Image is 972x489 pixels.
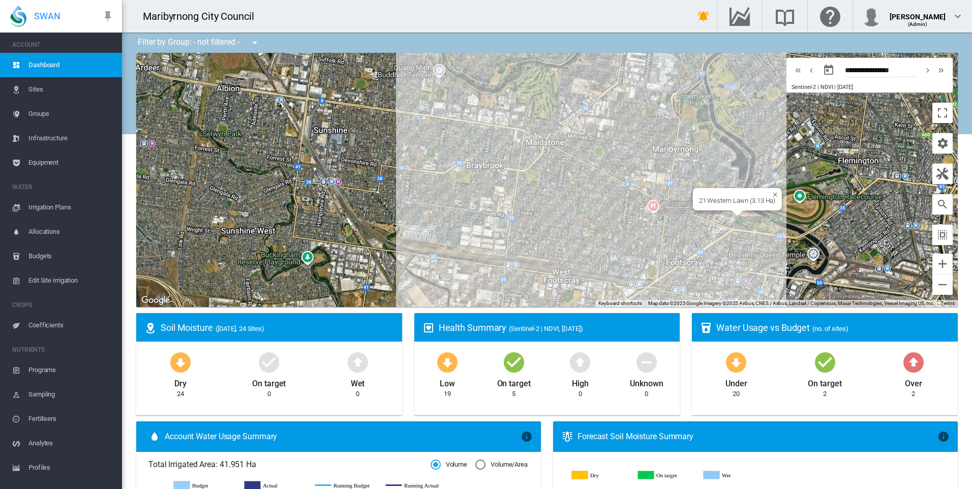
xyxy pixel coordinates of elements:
[792,64,805,76] button: icon-chevron-double-left
[890,8,946,18] div: [PERSON_NAME]
[148,431,161,443] md-icon: icon-water
[28,150,114,175] span: Equipment
[28,358,114,382] span: Programs
[634,350,659,374] md-icon: icon-minus-circle
[598,300,642,307] button: Keyboard shortcuts
[936,198,949,210] md-icon: icon-magnify
[572,471,630,480] g: Dry
[28,53,114,77] span: Dashboard
[932,225,953,245] button: icon-select-all
[267,389,271,399] div: 0
[249,37,261,49] md-icon: icon-menu-down
[28,313,114,338] span: Coefficients
[28,220,114,244] span: Allocations
[568,350,592,374] md-icon: icon-arrow-up-bold-circle
[932,103,953,123] button: Toggle fullscreen view
[165,431,521,442] span: Account Water Usage Summary
[12,179,114,195] span: WATER
[733,389,740,399] div: 20
[28,407,114,431] span: Fertilisers
[28,244,114,268] span: Budgets
[648,300,935,306] span: Map data ©2025 Google Imagery ©2025 Airbus, CNES / Airbus, Landsat / Copernicus, Maxar Technologi...
[922,64,933,76] md-icon: icon-chevron-right
[818,10,842,22] md-icon: Click here for help
[28,431,114,455] span: Analytes
[935,64,947,76] md-icon: icon-chevron-double-right
[905,374,922,389] div: Over
[932,274,953,295] button: Zoom out
[28,455,114,480] span: Profiles
[168,350,193,374] md-icon: icon-arrow-down-bold-circle
[502,350,526,374] md-icon: icon-checkbox-marked-circle
[351,374,365,389] div: Wet
[144,322,157,334] md-icon: icon-map-marker-radius
[356,389,359,399] div: 0
[921,64,934,76] button: icon-chevron-right
[700,322,712,334] md-icon: icon-cup-water
[177,389,184,399] div: 24
[699,197,776,204] div: 21 Western Lawn (3.13 Ha)
[245,33,265,53] button: icon-menu-down
[578,431,937,442] div: Forecast Soil Moisture Summary
[805,64,818,76] button: icon-chevron-left
[130,33,268,53] div: Filter by Group: - not filtered -
[645,389,648,399] div: 0
[34,10,60,22] span: SWAN
[561,431,573,443] md-icon: icon-thermometer-lines
[497,374,531,389] div: On target
[934,64,948,76] button: icon-chevron-double-right
[808,374,841,389] div: On target
[257,350,281,374] md-icon: icon-checkbox-marked-circle
[901,350,926,374] md-icon: icon-arrow-up-bold-circle
[28,268,114,293] span: Edit Site Irrigation
[823,389,827,399] div: 2
[139,294,172,307] a: Open this area in Google Maps (opens a new window)
[439,321,672,334] div: Health Summary
[806,64,817,76] md-icon: icon-chevron-left
[440,374,455,389] div: Low
[812,325,848,332] span: (no. of sites)
[435,350,460,374] md-icon: icon-arrow-down-bold-circle
[521,431,533,443] md-icon: icon-information
[704,471,762,480] g: Wet
[793,64,804,76] md-icon: icon-chevron-double-left
[834,84,853,90] span: | [DATE]
[952,10,964,22] md-icon: icon-chevron-down
[475,460,528,470] md-radio-button: Volume/Area
[630,374,663,389] div: Unknown
[512,389,515,399] div: 5
[932,133,953,154] button: icon-cog
[143,9,263,23] div: Maribyrnong City Council
[28,382,114,407] span: Sampling
[12,297,114,313] span: CROPS
[174,374,187,389] div: Dry
[936,137,949,149] md-icon: icon-cog
[148,459,431,470] span: Total Irrigated Area: 41.951 Ha
[10,6,26,27] img: SWAN-Landscape-Logo-Colour-drop.png
[940,300,955,306] a: Terms
[638,471,696,480] g: On target
[509,325,583,332] span: (Sentinel-2 | NDVI, [DATE])
[572,374,589,389] div: High
[28,126,114,150] span: Infrastructure
[431,460,467,470] md-radio-button: Volume
[725,374,747,389] div: Under
[12,342,114,358] span: NUTRIENTS
[216,325,264,332] span: ([DATE], 24 Sites)
[932,254,953,274] button: Zoom in
[792,84,833,90] span: Sentinel-2 | NDVI
[28,102,114,126] span: Groups
[724,350,748,374] md-icon: icon-arrow-down-bold-circle
[102,10,114,22] md-icon: icon-pin
[936,229,949,241] md-icon: icon-select-all
[937,431,950,443] md-icon: icon-information
[716,321,950,334] div: Water Usage vs Budget
[693,6,714,26] button: icon-bell-ring
[422,322,435,334] md-icon: icon-heart-box-outline
[28,77,114,102] span: Sites
[932,194,953,215] button: icon-magnify
[579,389,582,399] div: 0
[252,374,286,389] div: On target
[908,21,928,27] span: (Admin)
[768,188,775,195] button: Close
